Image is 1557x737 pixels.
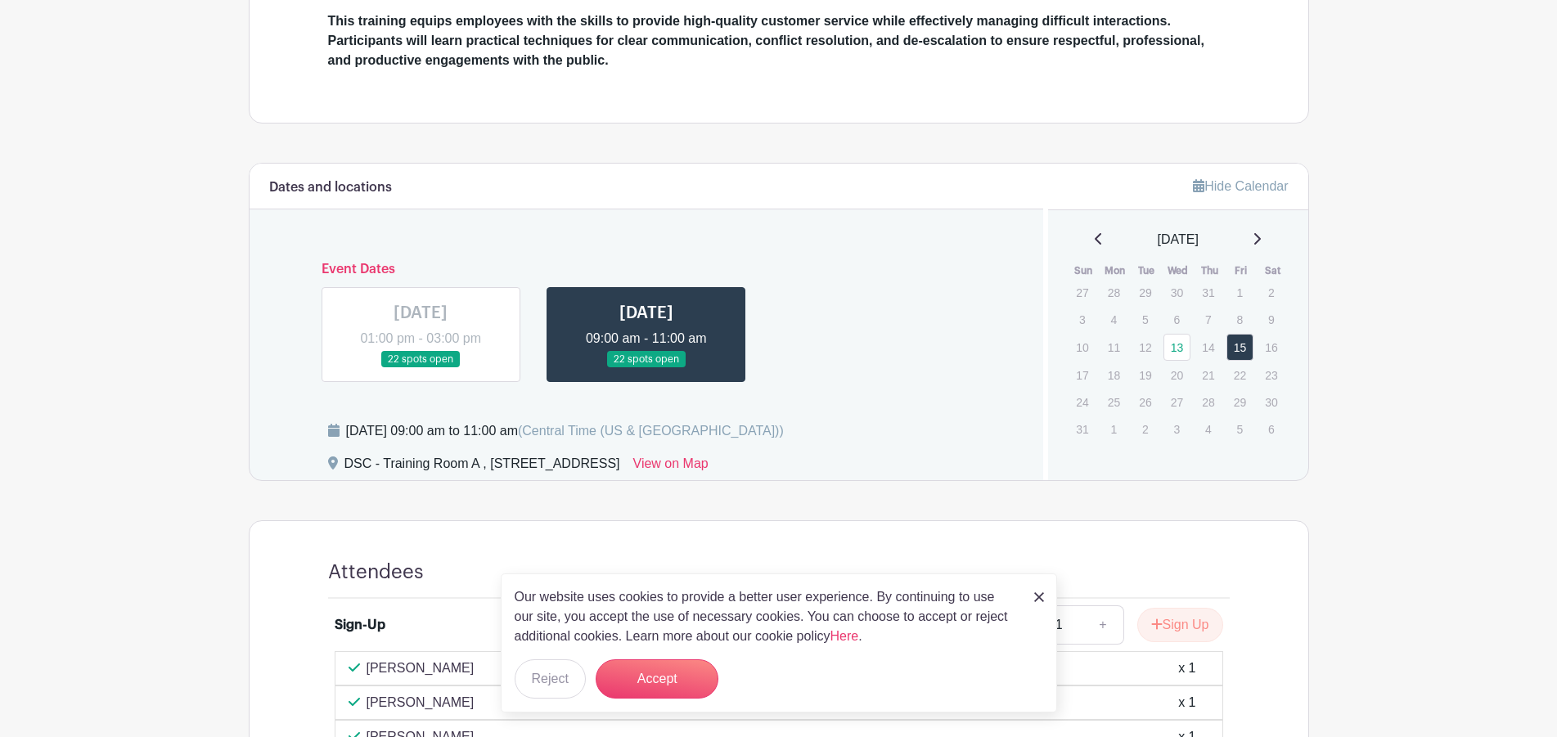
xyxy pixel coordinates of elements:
th: Fri [1226,263,1258,279]
a: 15 [1226,334,1253,361]
div: x 1 [1178,658,1195,678]
p: Our website uses cookies to provide a better user experience. By continuing to use our site, you ... [515,587,1017,646]
th: Tue [1131,263,1163,279]
p: 31 [1069,416,1096,442]
p: 27 [1069,280,1096,305]
a: 13 [1163,334,1190,361]
a: Hide Calendar [1193,179,1288,193]
div: Sign-Up [335,615,385,635]
div: x 1 [1178,693,1195,712]
p: 25 [1100,389,1127,415]
span: [DATE] [1158,230,1199,249]
p: 29 [1132,280,1159,305]
h6: Dates and locations [269,180,392,195]
p: 7 [1195,307,1222,332]
p: 28 [1195,389,1222,415]
img: close_button-5f87c8562297e5c2d7936805f587ecaba9071eb48480494691a3f1689db116b3.svg [1034,592,1044,602]
p: 28 [1100,280,1127,305]
p: [PERSON_NAME] [367,693,475,712]
a: View on Map [633,454,709,480]
p: 1 [1226,280,1253,305]
button: Reject [515,659,586,699]
p: 8 [1226,307,1253,332]
h6: Event Dates [308,262,985,277]
p: 17 [1069,362,1096,388]
p: 31 [1195,280,1222,305]
p: 19 [1132,362,1159,388]
p: [PERSON_NAME] [367,658,475,678]
p: 27 [1163,389,1190,415]
p: 5 [1226,416,1253,442]
p: 29 [1226,389,1253,415]
div: [DATE] 09:00 am to 11:00 am [346,421,784,441]
p: 24 [1069,389,1096,415]
button: Accept [596,659,718,699]
span: (Central Time (US & [GEOGRAPHIC_DATA])) [518,424,784,438]
p: 30 [1163,280,1190,305]
p: 3 [1163,416,1190,442]
p: 11 [1100,335,1127,360]
p: 4 [1195,416,1222,442]
p: 23 [1258,362,1285,388]
button: Sign Up [1137,608,1223,642]
h4: Attendees [328,560,424,584]
th: Wed [1163,263,1195,279]
th: Thu [1194,263,1226,279]
p: 6 [1163,307,1190,332]
a: Here [830,629,859,643]
p: 14 [1195,335,1222,360]
strong: This training equips employees with the skills to provide high-quality customer service while eff... [328,14,1204,67]
a: + [1082,605,1123,645]
p: 6 [1258,416,1285,442]
p: 4 [1100,307,1127,332]
p: 3 [1069,307,1096,332]
p: 30 [1258,389,1285,415]
p: 12 [1132,335,1159,360]
th: Sat [1257,263,1289,279]
p: 26 [1132,389,1159,415]
p: 5 [1132,307,1159,332]
p: 2 [1258,280,1285,305]
th: Sun [1068,263,1100,279]
p: 21 [1195,362,1222,388]
p: 22 [1226,362,1253,388]
p: 10 [1069,335,1096,360]
p: 1 [1100,416,1127,442]
p: 18 [1100,362,1127,388]
p: 20 [1163,362,1190,388]
p: 16 [1258,335,1285,360]
div: DSC - Training Room A , [STREET_ADDRESS] [344,454,620,480]
p: 9 [1258,307,1285,332]
th: Mon [1100,263,1132,279]
p: 2 [1132,416,1159,442]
